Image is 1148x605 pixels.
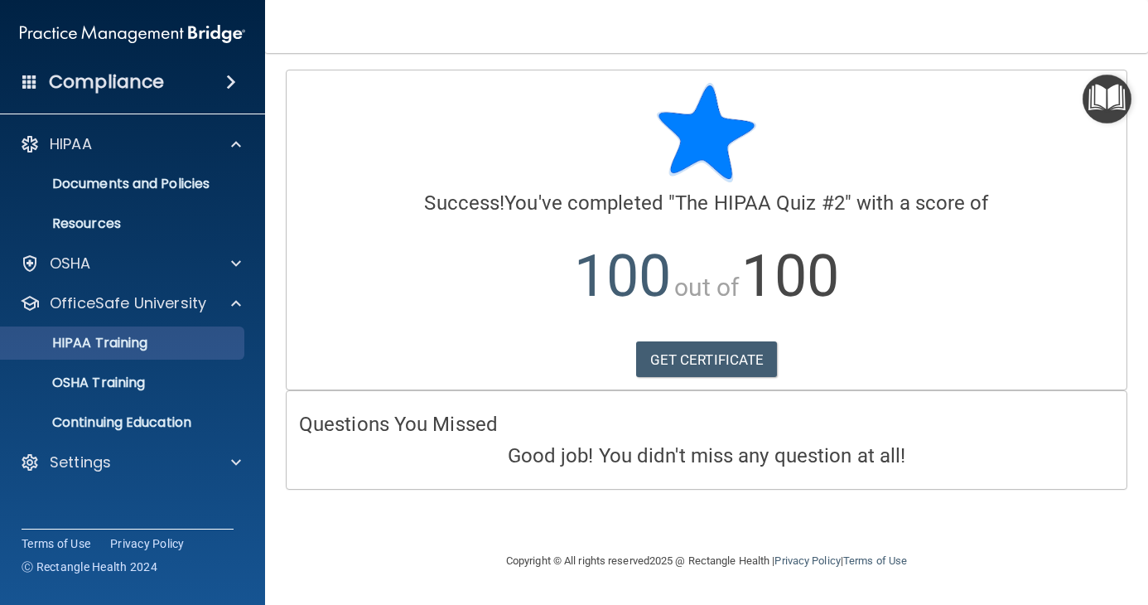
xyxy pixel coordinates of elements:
span: 100 [574,242,671,310]
a: HIPAA [20,134,241,154]
p: HIPAA Training [11,335,147,351]
h4: Compliance [49,70,164,94]
p: OfficeSafe University [50,293,206,313]
h4: Good job! You didn't miss any question at all! [299,445,1114,467]
div: Copyright © All rights reserved 2025 @ Rectangle Health | | [404,535,1009,588]
p: Documents and Policies [11,176,237,192]
p: Continuing Education [11,414,237,431]
span: 100 [741,242,838,310]
h4: Questions You Missed [299,414,1114,435]
a: GET CERTIFICATE [636,341,778,378]
a: Privacy Policy [774,554,840,567]
span: out of [674,273,740,302]
a: OSHA [20,254,241,273]
a: Settings [20,453,241,472]
a: OfficeSafe University [20,293,241,313]
a: Privacy Policy [110,535,185,552]
img: blue-star-rounded.9d042014.png [657,83,756,182]
button: Open Resource Center [1083,75,1131,123]
h4: You've completed " " with a score of [299,192,1114,214]
img: PMB logo [20,17,245,51]
p: Resources [11,215,237,232]
a: Terms of Use [22,535,90,552]
p: OSHA [50,254,91,273]
span: The HIPAA Quiz #2 [675,191,845,215]
a: Terms of Use [843,554,907,567]
span: Success! [424,191,504,215]
p: HIPAA [50,134,92,154]
span: Ⓒ Rectangle Health 2024 [22,559,157,575]
p: Settings [50,453,111,472]
p: OSHA Training [11,375,145,391]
